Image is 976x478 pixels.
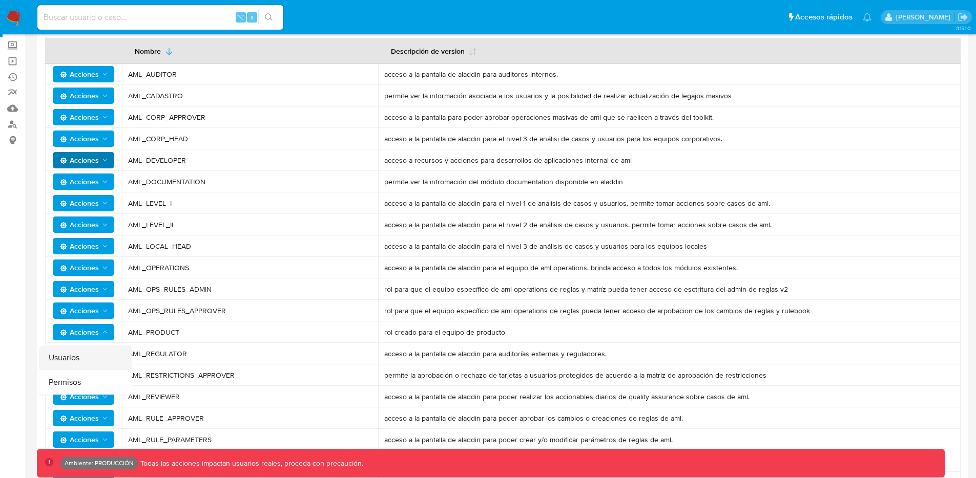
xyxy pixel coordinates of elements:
[258,10,279,25] button: search-icon
[37,11,283,24] input: Buscar usuario o caso...
[251,12,254,22] span: s
[237,12,244,22] span: ⌥
[896,12,954,22] p: david.campana@mercadolibre.com
[956,24,971,32] span: 3.151.0
[65,461,134,465] p: Ambiente: PRODUCCIÓN
[863,13,871,21] a: Notificaciones
[958,12,968,23] a: Salir
[138,459,363,468] p: Todas las acciones impactan usuarios reales, proceda con precaución.
[795,12,853,23] span: Accesos rápidos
